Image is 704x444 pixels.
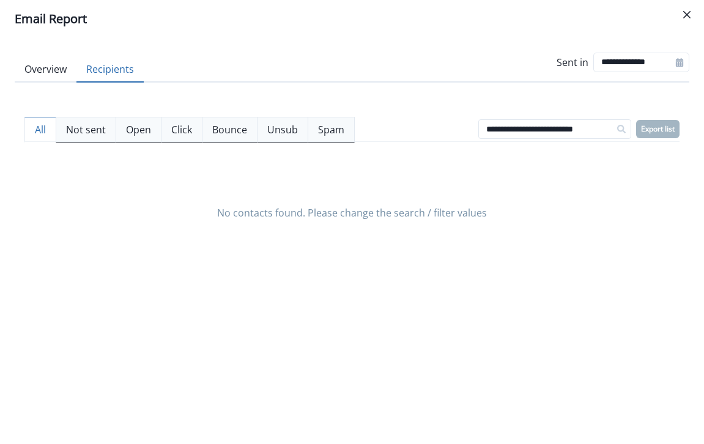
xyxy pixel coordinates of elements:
[677,5,697,24] button: Close
[636,120,680,138] button: Export list
[641,125,675,133] p: Export list
[35,122,46,137] p: All
[24,152,680,274] div: No contacts found. Please change the search / filter values
[171,122,192,137] p: Click
[76,57,144,83] button: Recipients
[318,122,344,137] p: Spam
[557,55,588,70] p: Sent in
[15,57,76,83] button: Overview
[212,122,247,137] p: Bounce
[126,122,151,137] p: Open
[66,122,106,137] p: Not sent
[267,122,298,137] p: Unsub
[15,10,689,28] div: Email Report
